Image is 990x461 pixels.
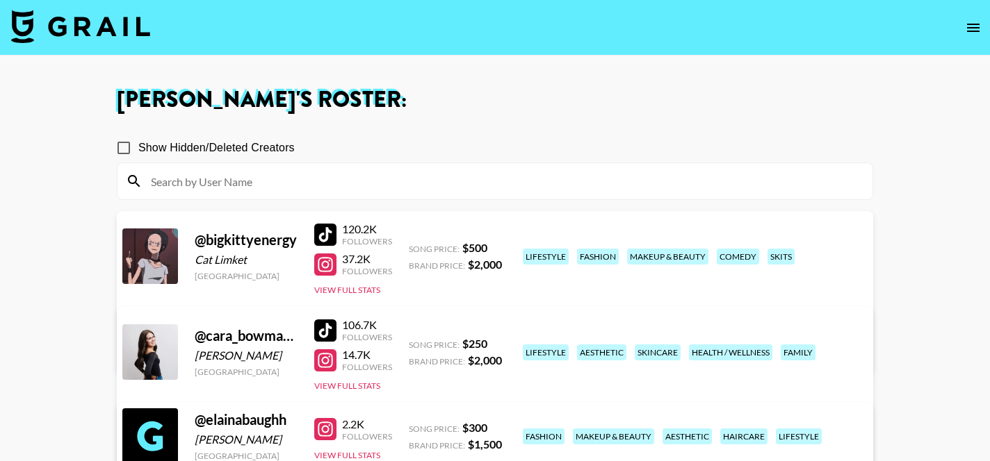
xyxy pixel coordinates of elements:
[409,340,460,350] span: Song Price:
[195,451,298,461] div: [GEOGRAPHIC_DATA]
[768,249,795,265] div: skits
[663,428,712,444] div: aesthetic
[635,344,681,360] div: skincare
[342,236,392,246] div: Followers
[468,258,502,271] strong: $ 2,000
[195,367,298,377] div: [GEOGRAPHIC_DATA]
[468,437,502,451] strong: $ 1,500
[409,424,460,434] span: Song Price:
[195,327,298,344] div: @ cara_bowman12
[195,349,298,362] div: [PERSON_NAME]
[409,260,465,271] span: Brand Price:
[717,249,759,265] div: comedy
[342,318,392,332] div: 106.7K
[143,170,864,192] input: Search by User Name
[720,428,768,444] div: haircare
[468,353,502,367] strong: $ 2,000
[409,440,465,451] span: Brand Price:
[462,241,487,254] strong: $ 500
[462,337,487,350] strong: $ 250
[342,417,392,431] div: 2.2K
[342,252,392,266] div: 37.2K
[342,266,392,276] div: Followers
[117,89,873,111] h1: [PERSON_NAME] 's Roster:
[781,344,815,360] div: family
[195,433,298,446] div: [PERSON_NAME]
[523,344,569,360] div: lifestyle
[195,231,298,249] div: @ bigkittyenergy
[689,344,772,360] div: health / wellness
[138,140,295,156] span: Show Hidden/Deleted Creators
[776,428,822,444] div: lifestyle
[314,285,380,295] button: View Full Stats
[342,362,392,372] div: Followers
[195,411,298,428] div: @ elainabaughh
[342,348,392,362] div: 14.7K
[577,344,626,360] div: aesthetic
[523,428,565,444] div: fashion
[314,450,380,460] button: View Full Stats
[627,249,708,265] div: makeup & beauty
[314,380,380,391] button: View Full Stats
[577,249,619,265] div: fashion
[195,253,298,267] div: Cat Limket
[959,14,987,42] button: open drawer
[523,249,569,265] div: lifestyle
[409,356,465,367] span: Brand Price:
[342,332,392,342] div: Followers
[573,428,654,444] div: makeup & beauty
[11,10,150,43] img: Grail Talent
[342,222,392,236] div: 120.2K
[342,431,392,442] div: Followers
[462,421,487,434] strong: $ 300
[409,244,460,254] span: Song Price:
[195,271,298,281] div: [GEOGRAPHIC_DATA]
